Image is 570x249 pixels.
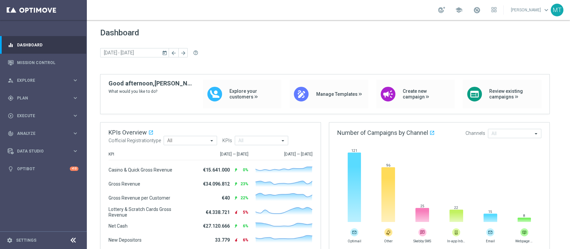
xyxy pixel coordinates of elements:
[7,95,79,101] button: gps_fixed Plan keyboard_arrow_right
[72,77,78,83] i: keyboard_arrow_right
[8,77,14,83] i: person_search
[8,95,72,101] div: Plan
[8,95,14,101] i: gps_fixed
[7,237,13,243] i: settings
[17,149,72,153] span: Data Studio
[8,166,14,172] i: lightbulb
[16,238,36,242] a: Settings
[510,5,551,15] a: [PERSON_NAME]keyboard_arrow_down
[17,114,72,118] span: Execute
[8,42,14,48] i: equalizer
[7,60,79,65] button: Mission Control
[17,36,78,54] a: Dashboard
[7,149,79,154] button: Data Studio keyboard_arrow_right
[17,78,72,82] span: Explore
[8,113,14,119] i: play_circle_outline
[17,96,72,100] span: Plan
[551,4,563,16] div: MT
[8,77,72,83] div: Explore
[7,113,79,118] button: play_circle_outline Execute keyboard_arrow_right
[8,54,78,71] div: Mission Control
[17,160,70,178] a: Optibot
[72,130,78,137] i: keyboard_arrow_right
[8,160,78,178] div: Optibot
[7,166,79,172] button: lightbulb Optibot +10
[8,36,78,54] div: Dashboard
[17,132,72,136] span: Analyze
[8,148,72,154] div: Data Studio
[7,131,79,136] button: track_changes Analyze keyboard_arrow_right
[8,113,72,119] div: Execute
[72,148,78,154] i: keyboard_arrow_right
[72,112,78,119] i: keyboard_arrow_right
[17,54,78,71] a: Mission Control
[8,131,14,137] i: track_changes
[455,6,462,14] span: school
[7,78,79,83] button: person_search Explore keyboard_arrow_right
[8,131,72,137] div: Analyze
[543,6,550,14] span: keyboard_arrow_down
[72,95,78,101] i: keyboard_arrow_right
[7,42,79,48] button: equalizer Dashboard
[70,167,78,171] div: +10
